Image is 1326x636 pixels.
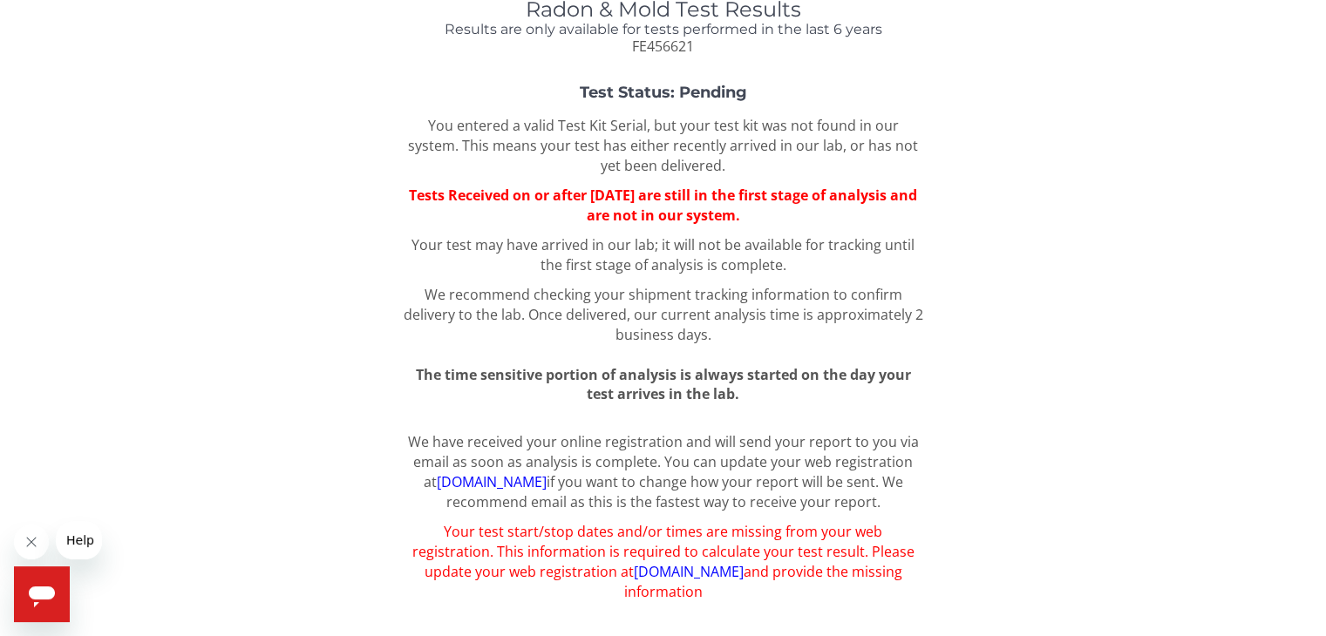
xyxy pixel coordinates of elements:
[403,235,922,275] p: Your test may have arrived in our lab; it will not be available for tracking until the first stag...
[633,562,743,581] a: [DOMAIN_NAME]
[409,186,917,225] span: Tests Received on or after [DATE] are still in the first stage of analysis and are not in our sys...
[403,522,922,601] p: Your test start/stop dates and/or times are missing from your web registration. This information ...
[632,37,694,56] span: FE456621
[403,285,901,324] span: We recommend checking your shipment tracking information to confirm delivery to the lab.
[436,472,546,491] a: [DOMAIN_NAME]
[403,432,922,511] p: We have received your online registration and will send your report to you via email as soon as a...
[403,116,922,176] p: You entered a valid Test Kit Serial, but your test kit was not found in our system. This means yo...
[579,83,746,102] strong: Test Status: Pending
[56,521,102,559] iframe: Message from company
[527,305,922,344] span: Once delivered, our current analysis time is approximately 2 business days.
[14,524,49,559] iframe: Close message
[415,365,910,404] span: The time sensitive portion of analysis is always started on the day your test arrives in the lab.
[14,566,70,622] iframe: Button to launch messaging window
[403,22,922,37] h4: Results are only available for tests performed in the last 6 years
